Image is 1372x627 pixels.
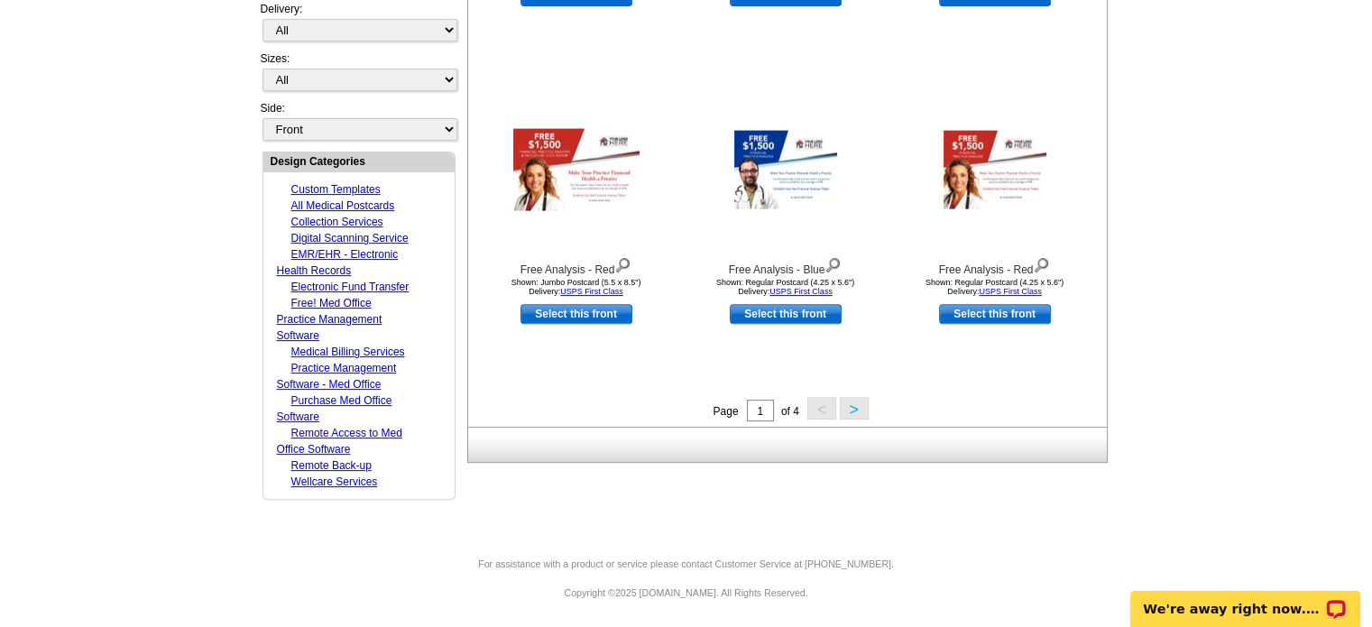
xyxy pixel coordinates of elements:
[896,278,1094,296] div: Shown: Regular Postcard (4.25 x 5.6") Delivery:
[291,346,405,358] a: Medical Billing Services
[277,248,399,277] a: EMR/EHR - Electronic Health Records
[263,152,455,170] div: Design Categories
[477,254,676,278] div: Free Analysis - Red
[277,297,382,342] a: Free! Med Office Practice Management Software
[807,397,836,420] button: <
[291,475,378,488] a: Wellcare Services
[840,397,869,420] button: >
[277,394,392,423] a: Purchase Med Office Software
[713,405,738,418] span: Page
[291,199,395,212] a: All Medical Postcards
[979,287,1042,296] a: USPS First Class
[513,128,640,210] img: Free Analysis - Red
[686,254,885,278] div: Free Analysis - Blue
[291,216,383,228] a: Collection Services
[1033,254,1050,273] img: view design details
[734,130,837,208] img: Free Analysis - Blue
[277,427,402,456] a: Remote Access to Med Office Software
[520,304,632,324] a: use this design
[614,254,631,273] img: view design details
[477,278,676,296] div: Shown: Jumbo Postcard (5.5 x 8.5") Delivery:
[560,287,623,296] a: USPS First Class
[686,278,885,296] div: Shown: Regular Postcard (4.25 x 5.6") Delivery:
[824,254,842,273] img: view design details
[944,130,1046,208] img: Free Analysis - Red
[261,51,456,100] div: Sizes:
[277,362,397,391] a: Practice Management Software - Med Office
[291,459,372,472] a: Remote Back-up
[261,100,456,143] div: Side:
[261,1,456,51] div: Delivery:
[1119,570,1372,627] iframe: LiveChat chat widget
[291,281,410,293] a: Electronic Fund Transfer
[939,304,1051,324] a: use this design
[291,183,381,196] a: Custom Templates
[291,232,409,244] a: Digital Scanning Service
[781,405,799,418] span: of 4
[730,304,842,324] a: use this design
[896,254,1094,278] div: Free Analysis - Red
[769,287,833,296] a: USPS First Class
